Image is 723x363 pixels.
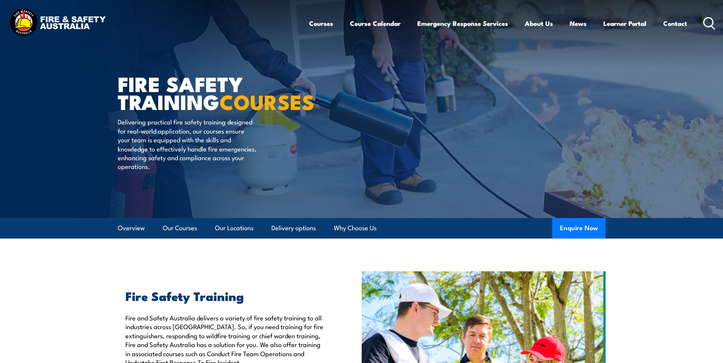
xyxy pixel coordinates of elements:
button: Enquire Now [552,218,606,239]
h1: FIRE SAFETY TRAINING [118,75,306,110]
a: About Us [525,13,553,33]
a: News [570,13,587,33]
strong: COURSES [220,85,314,117]
p: Delivering practical fire safety training designed for real-world application, our courses ensure... [118,117,257,170]
a: Our Locations [215,218,253,238]
a: Overview [118,218,145,238]
a: Emergency Response Services [417,13,508,33]
a: Our Courses [163,218,197,238]
a: Contact [663,13,687,33]
a: Courses [309,13,333,33]
a: Course Calendar [350,13,401,33]
a: Why Choose Us [334,218,377,238]
h2: Fire Safety Training [125,290,327,301]
a: Delivery options [271,218,316,238]
a: Learner Portal [603,13,646,33]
